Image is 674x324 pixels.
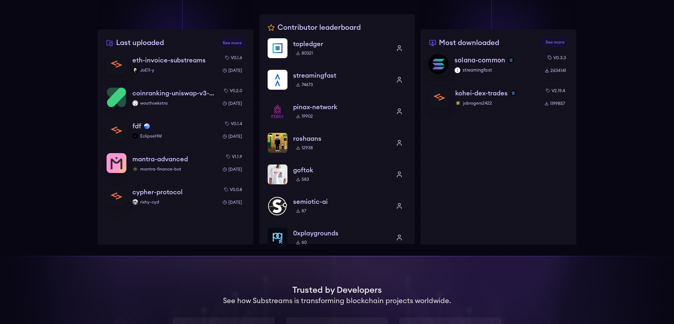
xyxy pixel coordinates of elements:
[268,228,287,247] img: 0xplaygrounds
[222,54,245,62] div: v0.1.6
[220,66,245,75] div: [DATE]
[268,38,406,64] a: topledgertopledger80321
[222,119,245,128] div: v0.1.4
[293,71,387,80] p: streamingfast
[428,54,449,74] img: solana-common
[268,133,287,153] img: roshaans
[293,112,316,121] div: 19902
[268,101,287,121] img: pinax-network
[107,54,126,74] img: eth-invoice-substreams
[107,186,126,206] img: cypher-protocol
[455,55,505,65] p: solana-common
[542,66,569,75] div: 2634141
[220,132,245,141] div: [DATE]
[293,197,387,207] p: semiotic-ai
[268,127,406,158] a: roshaansroshaans12938
[132,133,214,139] p: EclipseHW
[293,207,309,215] div: 87
[132,199,138,205] img: rixhy-cyd
[293,228,387,238] p: 0xplaygrounds
[542,38,568,46] a: See more most downloaded packages
[293,102,387,112] p: pinax-network
[293,175,312,184] div: 583
[293,238,309,247] div: 60
[293,39,387,49] p: topledger
[268,196,287,216] img: semiotic-ai
[106,54,245,80] a: eth-invoice-substreamseth-invoice-substreamsJoE11-yJoE11-yv0.1.6[DATE]
[543,86,568,95] div: v2.19.4
[132,187,183,197] p: cypher-protocol
[545,53,569,62] div: v0.3.3
[455,100,536,106] p: jobrogers2422
[429,87,449,107] img: kohei-dex-trades
[132,199,214,205] p: rixhy-cyd
[220,165,245,174] div: [DATE]
[455,67,460,73] img: streamingfast
[508,57,514,63] img: solana
[268,64,406,95] a: streamingfaststreamingfast74673
[132,100,214,106] p: wouthoekstra
[293,80,316,89] div: 74673
[429,80,568,108] a: kohei-dex-tradeskohei-dex-tradessolanajobrogers2422jobrogers2422v2.19.41199857
[455,88,508,98] p: kohei-dex-trades
[510,90,516,96] img: solana
[428,53,569,80] a: solana-commonsolana-commonsolanastreamingfaststreamingfastv0.3.32634141
[542,99,568,108] div: 1199857
[106,80,245,113] a: coinranking-uniswap-v3-forkscoinranking-uniswap-v3-forkswouthoekstrawouthoekstrav0.2.0[DATE]
[132,67,138,73] img: JoE11-y
[220,198,245,207] div: [DATE]
[132,55,206,65] p: eth-invoice-substreams
[107,153,126,173] img: mantra-advanced
[220,99,245,108] div: [DATE]
[268,158,406,190] a: goftokgoftok583
[268,70,287,90] img: streamingfast
[293,144,316,152] div: 12938
[106,146,245,179] a: mantra-advancedmantra-advancedmantra-finance-botmantra-finance-botv1.1.9[DATE]
[132,133,138,139] img: EclipseHW
[221,86,245,95] div: v0.2.0
[132,166,214,172] p: mantra-finance-bot
[293,49,316,57] div: 80321
[293,134,387,144] p: roshaans
[268,190,406,222] a: semiotic-aisemiotic-ai87
[144,123,150,129] img: base
[107,120,126,140] img: fdf
[268,95,406,127] a: pinax-networkpinax-network19902
[223,152,245,161] div: v1.1.9
[293,165,387,175] p: goftok
[455,100,461,106] img: jobrogers2422
[268,38,287,58] img: topledger
[106,113,245,146] a: fdffdfbaseEclipseHWEclipseHWv0.1.4[DATE]
[106,179,245,207] a: cypher-protocolcypher-protocolrixhy-cydrixhy-cydv0.0.8[DATE]
[219,39,245,47] a: See more recently uploaded packages
[132,154,188,164] p: mantra-advanced
[132,121,141,131] p: fdf
[223,296,451,306] h2: See how Substreams is transforming blockchain projects worldwide.
[455,67,536,73] p: streamingfast
[268,164,287,184] img: goftok
[268,222,406,247] a: 0xplaygrounds0xplaygrounds60
[132,166,138,172] img: mantra-finance-bot
[107,87,126,107] img: coinranking-uniswap-v3-forks
[132,100,138,106] img: wouthoekstra
[132,67,214,73] p: JoE11-y
[132,88,214,98] p: coinranking-uniswap-v3-forks
[221,185,245,194] div: v0.0.8
[292,285,382,296] h1: Trusted by Developers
